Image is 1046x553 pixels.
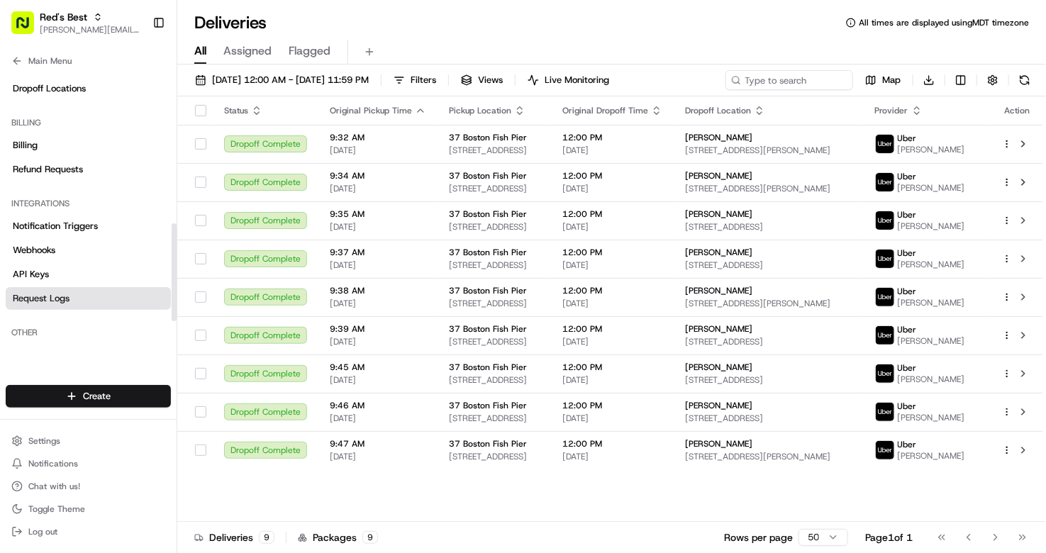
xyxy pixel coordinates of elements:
[6,134,171,157] a: Billing
[48,135,233,150] div: Start new chat
[449,451,540,462] span: [STREET_ADDRESS]
[134,206,228,220] span: API Documentation
[685,323,752,335] span: [PERSON_NAME]
[330,259,426,271] span: [DATE]
[449,145,540,156] span: [STREET_ADDRESS]
[876,211,894,230] img: uber-new-logo.jpeg
[330,170,426,181] span: 9:34 AM
[6,454,171,474] button: Notifications
[685,451,852,462] span: [STREET_ADDRESS][PERSON_NAME]
[13,220,98,233] span: Notification Triggers
[13,244,55,257] span: Webhooks
[1015,70,1035,90] button: Refresh
[449,221,540,233] span: [STREET_ADDRESS]
[212,74,369,86] span: [DATE] 12:00 AM - [DATE] 11:59 PM
[114,200,233,225] a: 💻API Documentation
[562,438,662,449] span: 12:00 PM
[48,150,179,161] div: We're available if you need us!
[6,6,147,40] button: Red's Best[PERSON_NAME][EMAIL_ADDRESS][DOMAIN_NAME]
[685,145,852,156] span: [STREET_ADDRESS][PERSON_NAME]
[562,451,662,462] span: [DATE]
[449,208,527,220] span: 37 Boston Fish Pier
[449,285,527,296] span: 37 Boston Fish Pier
[189,70,375,90] button: [DATE] 12:00 AM - [DATE] 11:59 PM
[449,323,527,335] span: 37 Boston Fish Pier
[6,385,171,408] button: Create
[449,259,540,271] span: [STREET_ADDRESS]
[330,183,426,194] span: [DATE]
[562,247,662,258] span: 12:00 PM
[298,530,378,544] div: Packages
[449,105,511,116] span: Pickup Location
[411,74,436,86] span: Filters
[685,374,852,386] span: [STREET_ADDRESS]
[330,298,426,309] span: [DATE]
[6,522,171,542] button: Log out
[449,400,527,411] span: 37 Boston Fish Pier
[28,503,85,515] span: Toggle Theme
[100,240,172,251] a: Powered byPylon
[330,451,426,462] span: [DATE]
[120,207,131,218] div: 💻
[562,374,662,386] span: [DATE]
[876,288,894,306] img: uber-new-logo.jpeg
[562,221,662,233] span: [DATE]
[330,400,426,411] span: 9:46 AM
[685,400,752,411] span: [PERSON_NAME]
[330,132,426,143] span: 9:32 AM
[28,458,78,469] span: Notifications
[685,298,852,309] span: [STREET_ADDRESS][PERSON_NAME]
[449,183,540,194] span: [STREET_ADDRESS]
[898,450,965,462] span: [PERSON_NAME]
[865,530,913,544] div: Page 1 of 1
[898,259,965,270] span: [PERSON_NAME]
[241,140,258,157] button: Start new chat
[685,438,752,449] span: [PERSON_NAME]
[37,91,234,106] input: Clear
[330,336,426,347] span: [DATE]
[898,286,917,297] span: Uber
[13,292,69,305] span: Request Logs
[562,413,662,424] span: [DATE]
[13,82,86,95] span: Dropoff Locations
[449,413,540,424] span: [STREET_ADDRESS]
[685,413,852,424] span: [STREET_ADDRESS]
[330,145,426,156] span: [DATE]
[898,362,917,374] span: Uber
[478,74,503,86] span: Views
[562,323,662,335] span: 12:00 PM
[562,145,662,156] span: [DATE]
[898,401,917,412] span: Uber
[28,481,80,492] span: Chat with us!
[6,321,171,344] div: Other
[28,435,60,447] span: Settings
[13,139,38,152] span: Billing
[14,57,258,79] p: Welcome 👋
[330,247,426,258] span: 9:37 AM
[362,531,378,544] div: 9
[6,287,171,310] a: Request Logs
[455,70,509,90] button: Views
[859,17,1029,28] span: All times are displayed using MDT timezone
[387,70,443,90] button: Filters
[9,200,114,225] a: 📗Knowledge Base
[330,413,426,424] span: [DATE]
[1002,105,1032,116] div: Action
[259,531,274,544] div: 9
[898,374,965,385] span: [PERSON_NAME]
[330,374,426,386] span: [DATE]
[898,324,917,335] span: Uber
[876,364,894,383] img: uber-new-logo.jpeg
[6,431,171,451] button: Settings
[876,403,894,421] img: uber-new-logo.jpeg
[6,77,171,100] a: Dropoff Locations
[545,74,609,86] span: Live Monitoring
[685,132,752,143] span: [PERSON_NAME]
[6,51,171,71] button: Main Menu
[40,24,141,35] button: [PERSON_NAME][EMAIL_ADDRESS][DOMAIN_NAME]
[330,105,412,116] span: Original Pickup Time
[6,239,171,262] a: Webhooks
[685,183,852,194] span: [STREET_ADDRESS][PERSON_NAME]
[876,173,894,191] img: uber-new-logo.jpeg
